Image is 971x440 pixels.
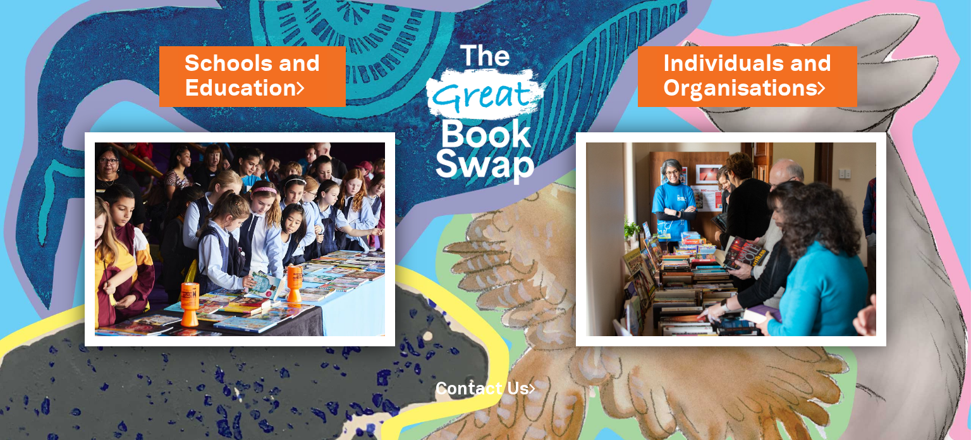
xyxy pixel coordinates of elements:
img: Schools and Education [85,132,395,346]
a: Schools andEducation [185,48,321,104]
img: Great Bookswap logo [414,15,557,205]
a: Contact Us [436,382,535,398]
a: Individuals andOrganisations [663,48,832,104]
img: Individuals and Organisations [576,132,886,346]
